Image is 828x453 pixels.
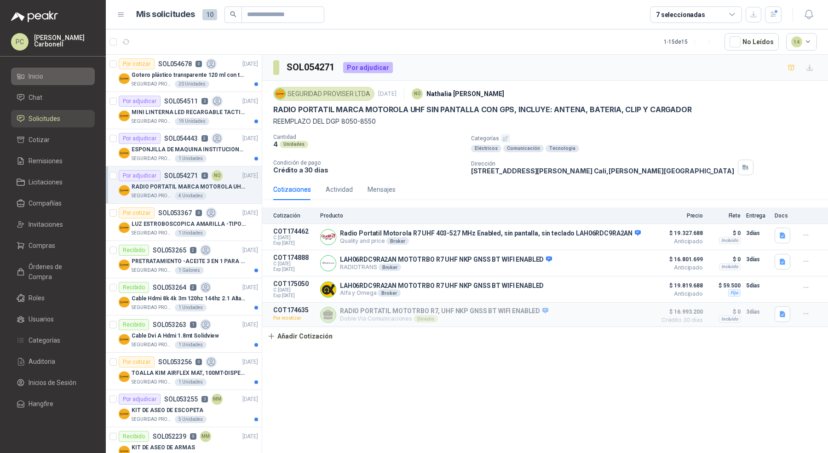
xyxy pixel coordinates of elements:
[273,306,315,314] p: COT174635
[175,378,207,386] div: 1 Unidades
[29,314,54,324] span: Usuarios
[657,228,703,239] span: $ 19.327.688
[29,156,63,166] span: Remisiones
[368,184,396,195] div: Mensajes
[29,241,55,251] span: Compras
[657,239,703,244] span: Anticipado
[657,280,703,291] span: $ 19.819.688
[132,369,246,378] p: TOALLA KIM AIRFLEX MAT, 100MT-DISPENSADOR- caja x6
[200,431,211,442] div: MM
[190,321,196,328] p: 1
[119,334,130,345] img: Company Logo
[273,166,464,174] p: Crédito a 30 días
[378,90,397,98] p: [DATE]
[195,61,202,67] p: 0
[119,245,149,256] div: Recibido
[132,192,173,200] p: SEGURIDAD PROVISER LTDA
[132,257,246,266] p: PRETRATAMIENTO -ACEITE 3 EN 1 PARA ARMAMENTO
[775,212,793,219] p: Docs
[343,62,393,73] div: Por adjudicar
[11,237,95,254] a: Compras
[11,395,95,413] a: Hangfire
[657,317,703,323] span: Crédito 30 días
[119,319,149,330] div: Recibido
[242,209,258,218] p: [DATE]
[29,378,76,388] span: Inicios de Sesión
[34,34,95,47] p: [PERSON_NAME] Carbonell
[132,443,195,452] p: KIT DE ASEO DE ARMAS
[242,246,258,255] p: [DATE]
[195,359,202,365] p: 0
[29,293,45,303] span: Roles
[175,267,204,274] div: 1 Galones
[119,207,155,218] div: Por cotizar
[273,228,315,235] p: COT174462
[273,314,315,323] p: Por recotizar
[273,212,315,219] p: Cotización
[175,80,209,88] div: 20 Unidades
[153,433,186,440] p: SOL052239
[29,135,50,145] span: Cotizar
[158,359,192,365] p: SOL053256
[106,315,262,353] a: RecibidoSOL0532631[DATE] Company LogoCable Dvi A Hdmi 1.8mt SolidviewSEGURIDAD PROVISER LTDA1 Uni...
[340,264,552,271] p: RADIOTRANS
[106,241,262,278] a: RecibidoSOL0532652[DATE] Company LogoPRETRATAMIENTO -ACEITE 3 EN 1 PARA ARMAMENTOSEGURIDAD PROVIS...
[386,237,409,245] div: Broker
[132,183,246,191] p: RADIO PORTATIL MARCA MOTOROLA UHF SIN PANTALLA CON GPS, INCLUYE: ANTENA, BATERIA, CLIP Y CARGADOR
[212,170,223,181] div: NO
[11,310,95,328] a: Usuarios
[719,315,741,323] div: Incluido
[664,34,717,49] div: 1 - 15 de 15
[136,8,195,21] h1: Mis solicitudes
[175,192,207,200] div: 4 Unidades
[106,278,262,315] a: RecibidoSOL0532642[DATE] Company LogoCable Hdmi 8k 4k 3m 120hz 144hz 2.1 Alta VelocidadSEGURIDAD ...
[190,284,196,291] p: 2
[119,356,155,367] div: Por cotizar
[202,9,217,20] span: 10
[546,145,579,152] div: Tecnología
[262,327,338,345] button: Añadir Cotización
[321,256,336,271] img: Company Logo
[106,55,262,92] a: Por cotizarSOL0546780[DATE] Company LogoGotero plástico transparente 120 ml con tapa de seguridad...
[119,148,130,159] img: Company Logo
[119,222,130,233] img: Company Logo
[242,134,258,143] p: [DATE]
[132,378,173,386] p: SEGURIDAD PROVISER LTDA
[326,184,353,195] div: Actividad
[106,390,262,427] a: Por adjudicarSOL0532553MM[DATE] Company LogoKIT DE ASEO DE ESCOPETASEGURIDAD PROVISER LTDA5 Unidades
[719,237,741,244] div: Incluido
[242,97,258,106] p: [DATE]
[708,280,741,291] p: $ 59.500
[273,105,692,115] p: RADIO PORTATIL MARCA MOTOROLA UHF SIN PANTALLA CON GPS, INCLUYE: ANTENA, BATERIA, CLIP Y CARGADOR
[132,80,173,88] p: SEGURIDAD PROVISER LTDA
[728,289,741,297] div: Fijo
[273,116,817,126] p: REEMPLAZO DEL DGP 8050-8550
[273,261,315,267] span: C: [DATE]
[175,416,207,423] div: 5 Unidades
[119,170,161,181] div: Por adjudicar
[242,283,258,292] p: [DATE]
[273,87,374,101] div: SEGURIDAD PROVISER LTDA
[11,110,95,127] a: Solicitudes
[657,306,703,317] span: $ 16.993.200
[106,204,262,241] a: Por cotizarSOL0533670[DATE] Company LogoLUZ ESTROBOSCOPICA AMARILLA -TIPO BALIZASEGURIDAD PROVISE...
[164,396,198,402] p: SOL053255
[708,212,741,219] p: Flete
[273,235,315,241] span: C: [DATE]
[132,304,173,311] p: SEGURIDAD PROVISER LTDA
[746,212,769,219] p: Entrega
[273,293,315,298] span: Exp: [DATE]
[132,229,173,237] p: SEGURIDAD PROVISER LTDA
[242,172,258,180] p: [DATE]
[212,394,223,405] div: MM
[132,145,246,154] p: ESPONJILLA DE MAQUINA INSTITUCIONAL-NEGRA X 12 UNIDADES
[175,155,207,162] div: 1 Unidades
[119,259,130,270] img: Company Logo
[29,198,62,208] span: Compañías
[273,184,311,195] div: Cotizaciones
[119,431,149,442] div: Recibido
[29,356,55,367] span: Auditoria
[340,307,548,315] p: RADIO PORTATIL MOTOTRBO R7, UHF NKP GNSS BT WIFI ENABLED
[746,254,769,265] p: 3 días
[657,265,703,270] span: Anticipado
